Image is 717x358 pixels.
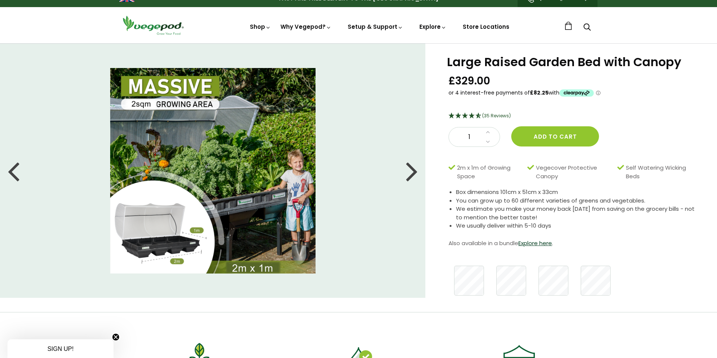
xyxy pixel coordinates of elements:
div: 4.69 Stars - 35 Reviews [448,111,698,121]
a: Explore [419,23,446,31]
span: SIGN UP! [47,346,74,352]
img: Large Raised Garden Bed with Canopy [110,68,316,274]
h1: Large Raised Garden Bed with Canopy [447,56,698,68]
li: You can grow up to 60 different varieties of greens and vegetables. [456,197,698,205]
li: We usually deliver within 5-10 days [456,222,698,230]
a: Increase quantity by 1 [484,127,492,137]
span: 1 [456,132,482,142]
span: 4.69 Stars - 35 Reviews [482,112,511,119]
p: Also available in a bundle . [448,238,698,249]
img: Vegepod [119,15,187,36]
li: We estimate you make your money back [DATE] from saving on the grocery bills - not to mention the... [456,205,698,222]
button: Close teaser [112,333,119,341]
a: Why Vegepod? [280,23,331,31]
button: Add to cart [511,126,599,146]
a: Store Locations [463,23,509,31]
a: Decrease quantity by 1 [484,137,492,147]
span: Vegecover Protective Canopy [536,164,613,180]
span: 2m x 1m of Growing Space [457,164,524,180]
div: SIGN UP!Close teaser [7,339,114,358]
a: Shop [250,23,271,31]
span: £329.00 [448,74,490,88]
a: Search [583,24,591,32]
li: Box dimensions 101cm x 51cm x 33cm [456,188,698,197]
span: Self Watering Wicking Beds [626,164,695,180]
a: Setup & Support [348,23,403,31]
a: Explore here [518,239,552,247]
